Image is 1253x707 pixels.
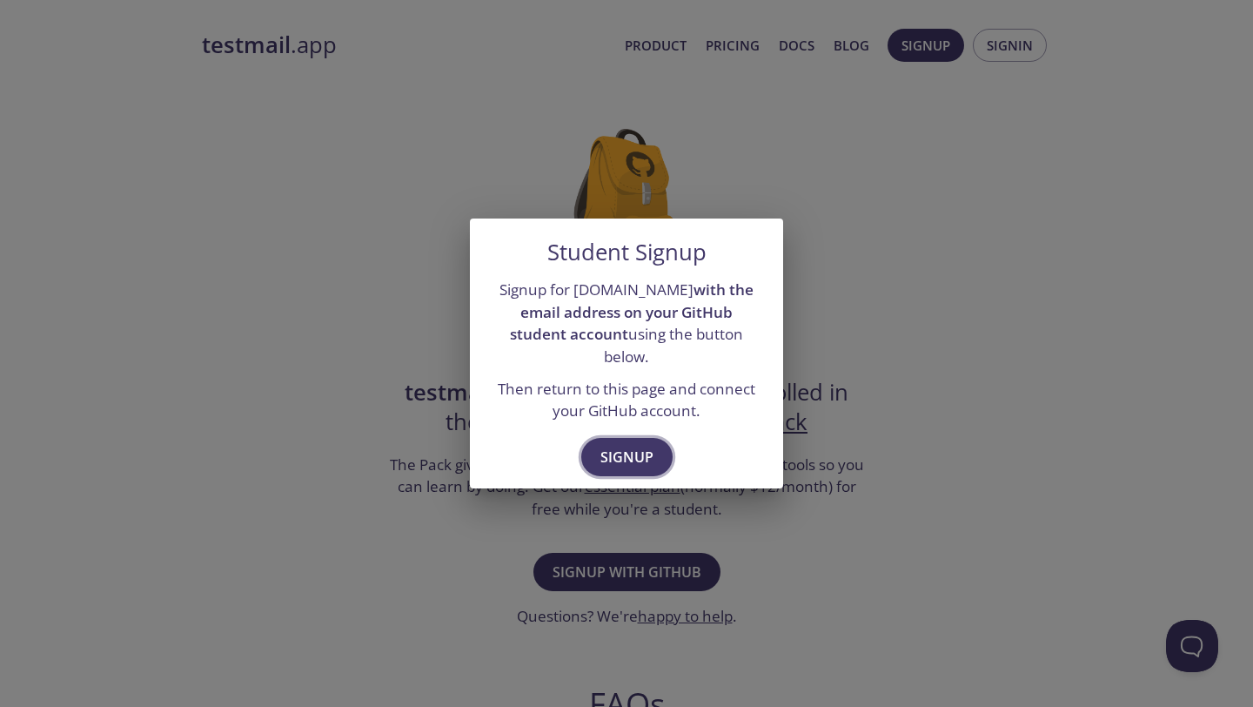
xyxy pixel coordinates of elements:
span: Signup [600,445,653,469]
p: Then return to this page and connect your GitHub account. [491,378,762,422]
h5: Student Signup [547,239,707,266]
button: Signup [581,438,673,476]
p: Signup for [DOMAIN_NAME] using the button below. [491,279,762,368]
strong: with the email address on your GitHub student account [510,279,754,344]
